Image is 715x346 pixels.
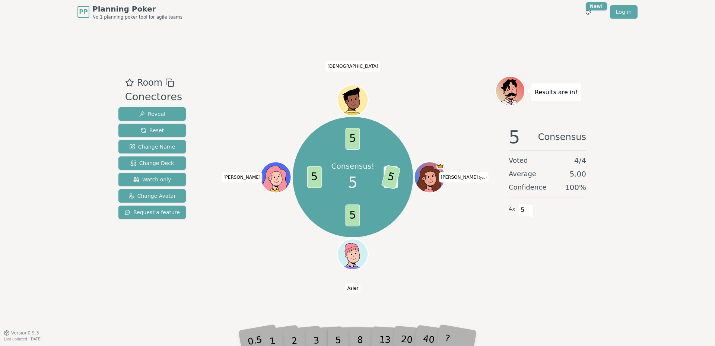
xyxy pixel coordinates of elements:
[11,330,39,336] span: Version 0.9.3
[345,283,360,293] span: Click to change your name
[118,124,186,137] button: Reset
[4,330,39,336] button: Version0.9.3
[346,204,360,226] span: 5
[415,163,444,192] button: Click to change your avatar
[381,165,401,190] span: 5
[130,159,174,167] span: Change Deck
[586,2,607,10] div: New!
[125,76,134,89] button: Add as favourite
[610,5,638,19] a: Log in
[439,172,489,182] span: Click to change your name
[118,206,186,219] button: Request a feature
[4,337,42,341] span: Last updated: [DATE]
[331,161,375,171] p: Consensus!
[128,192,176,200] span: Change Avatar
[129,143,175,150] span: Change Name
[436,163,444,171] span: Ana is the host
[118,189,186,203] button: Change Avatar
[77,4,182,20] a: PPPlanning PokerNo.1 planning poker tool for agile teams
[509,169,536,179] span: Average
[509,155,528,166] span: Voted
[569,169,586,179] span: 5.00
[509,128,520,146] span: 5
[307,166,322,188] span: 5
[139,110,165,118] span: Reveal
[346,128,360,150] span: 5
[538,128,586,146] span: Consensus
[565,182,586,193] span: 100 %
[118,140,186,153] button: Change Name
[509,205,515,213] span: 4 x
[124,209,180,216] span: Request a feature
[118,173,186,186] button: Watch only
[325,61,380,72] span: Click to change your name
[509,182,546,193] span: Confidence
[125,89,182,105] div: Conectores
[582,5,595,19] button: New!
[574,155,586,166] span: 4 / 4
[478,176,487,180] span: (you)
[140,127,164,134] span: Reset
[518,204,527,216] span: 5
[133,176,171,183] span: Watch only
[348,171,357,194] span: 5
[535,87,578,98] p: Results are in!
[222,172,263,182] span: Click to change your name
[92,14,182,20] span: No.1 planning poker tool for agile teams
[79,7,88,16] span: PP
[137,76,162,89] span: Room
[118,156,186,170] button: Change Deck
[92,4,182,14] span: Planning Poker
[118,107,186,121] button: Reveal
